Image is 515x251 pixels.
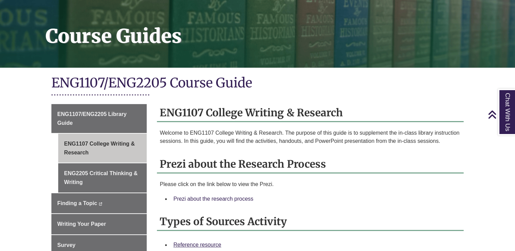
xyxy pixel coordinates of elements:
a: Writing Your Paper [51,214,147,234]
h1: ENG1107/ENG2205 Course Guide [51,74,463,93]
a: ENG1107/ENG2205 Library Guide [51,104,147,133]
span: Finding a Topic [57,200,97,206]
a: ENG1107 College Writing & Research [58,134,147,163]
i: This link opens in a new window [99,202,102,205]
p: Please click on the link below to view the Prezi. [160,180,461,188]
a: Finding a Topic [51,193,147,214]
span: Survey [57,242,75,248]
a: Reference resource [173,242,221,248]
a: ENG2205 Critical Thinking & Writing [58,163,147,192]
h2: Types of Sources Activity [157,213,463,231]
span: Writing Your Paper [57,221,106,227]
a: Back to Top [488,110,513,119]
span: ENG1107/ENG2205 Library Guide [57,111,127,126]
h2: ENG1107 College Writing & Research [157,104,463,122]
a: Prezi about the research process [173,196,253,202]
h2: Prezi about the Research Process [157,155,463,173]
p: Welcome to ENG1107 College Writing & Research. The purpose of this guide is to supplement the in-... [160,129,461,145]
